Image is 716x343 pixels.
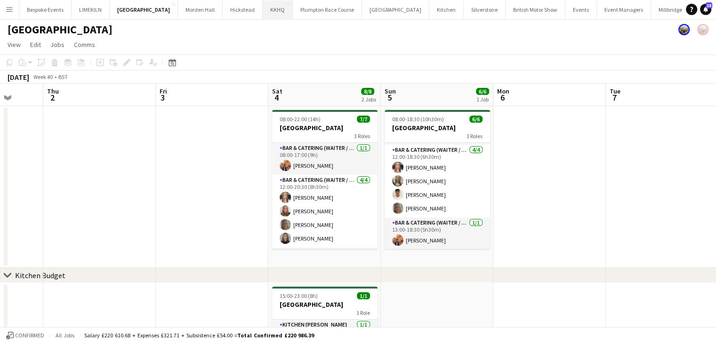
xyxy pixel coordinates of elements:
button: Morden Hall [178,0,223,19]
button: Event Managers [597,0,651,19]
div: Salary £220 610.68 + Expenses £321.71 + Subsistence £54.00 = [84,332,314,339]
span: 2 [46,92,59,103]
span: Thu [47,87,59,95]
span: 6/6 [469,116,483,123]
button: Hickstead [223,0,263,19]
button: British Motor Show [506,0,565,19]
span: 8/8 [361,88,374,95]
app-card-role: Bar & Catering (Waiter / waitress)1/113:00-18:30 (5h30m)[PERSON_NAME] [385,218,490,249]
span: Jobs [50,40,64,49]
app-card-role: Bar & Catering (Waiter / waitress)4/412:00-18:30 (6h30m)[PERSON_NAME][PERSON_NAME][PERSON_NAME][P... [385,145,490,218]
span: View [8,40,21,49]
span: 6/6 [476,88,489,95]
div: [DATE] [8,72,29,82]
a: View [4,39,24,51]
span: 08:00-22:00 (14h) [280,116,321,123]
button: Silverstone [464,0,506,19]
a: Comms [70,39,99,51]
span: 6 [496,92,509,103]
button: Events [565,0,597,19]
button: [GEOGRAPHIC_DATA] [110,0,178,19]
a: Jobs [47,39,68,51]
button: Plumpton Race Course [293,0,362,19]
span: 1 Role [356,309,370,316]
span: 3 Roles [467,133,483,140]
span: 5 [383,92,396,103]
a: 15 [700,4,711,15]
span: 3 [158,92,167,103]
div: 1 Job [476,96,489,103]
button: Confirmed [5,330,46,341]
app-card-role: Bar & Catering (Waiter / waitress)1/108:00-17:00 (9h)[PERSON_NAME] [272,143,378,175]
app-user-avatar: Staffing Manager [697,24,708,35]
span: Week 40 [31,73,55,80]
span: Total Confirmed £220 986.39 [237,332,314,339]
span: 15:00-23:00 (8h) [280,292,318,299]
span: 7/7 [357,116,370,123]
h3: [GEOGRAPHIC_DATA] [272,124,378,132]
a: Edit [26,39,45,51]
div: 2 Jobs [362,96,376,103]
span: All jobs [54,332,76,339]
span: 1/1 [357,292,370,299]
span: Edit [30,40,41,49]
button: KKHQ [263,0,293,19]
button: [GEOGRAPHIC_DATA] [362,0,429,19]
span: Sun [385,87,396,95]
span: 15 [706,2,712,8]
span: Fri [160,87,167,95]
button: LIMEKILN [72,0,110,19]
span: Confirmed [15,332,44,339]
span: 7 [608,92,620,103]
span: 08:00-18:30 (10h30m) [392,116,444,123]
span: Tue [610,87,620,95]
app-card-role: Bar & Catering (Waiter / waitress)4/412:00-20:30 (8h30m)[PERSON_NAME][PERSON_NAME][PERSON_NAME][P... [272,175,378,248]
h3: [GEOGRAPHIC_DATA] [385,124,490,132]
span: Mon [497,87,509,95]
span: 3 Roles [354,133,370,140]
button: Bespoke Events [19,0,72,19]
div: BST [58,73,68,80]
app-job-card: 08:00-18:30 (10h30m)6/6[GEOGRAPHIC_DATA]3 RolesBar & Catering (Waiter / waitress)1/108:00-18:00 (... [385,110,490,249]
button: Kitchen [429,0,464,19]
span: Sat [272,87,282,95]
span: 4 [271,92,282,103]
h1: [GEOGRAPHIC_DATA] [8,23,113,37]
span: Comms [74,40,95,49]
button: Millbridge Court [651,0,704,19]
div: Kitchen Budget [15,271,65,280]
app-job-card: 08:00-22:00 (14h)7/7[GEOGRAPHIC_DATA]3 RolesBar & Catering (Waiter / waitress)1/108:00-17:00 (9h)... [272,110,378,249]
h3: [GEOGRAPHIC_DATA] [272,300,378,309]
app-user-avatar: Staffing Manager [678,24,690,35]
